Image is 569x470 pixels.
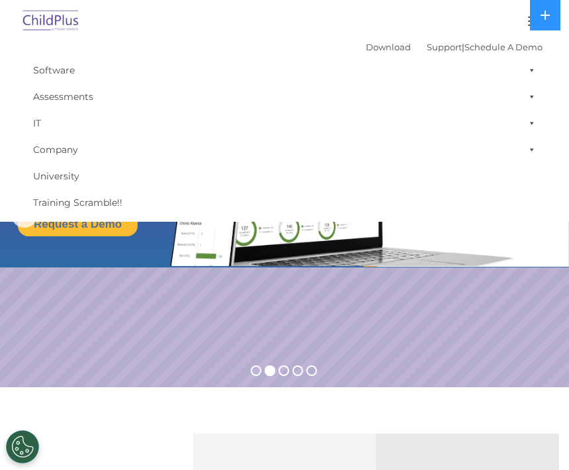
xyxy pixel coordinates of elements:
a: Request a Demo [18,212,138,236]
button: Cookies Settings [6,430,39,463]
a: Company [26,136,543,163]
iframe: Chat Widget [339,327,569,470]
a: Training Scramble!! [26,189,543,216]
font: | [366,42,543,52]
a: Schedule A Demo [464,42,543,52]
a: University [26,163,543,189]
a: IT [26,110,543,136]
a: Software [26,57,543,83]
a: Assessments [26,83,543,110]
a: Support [427,42,462,52]
img: ChildPlus by Procare Solutions [20,6,82,37]
a: Download [366,42,411,52]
